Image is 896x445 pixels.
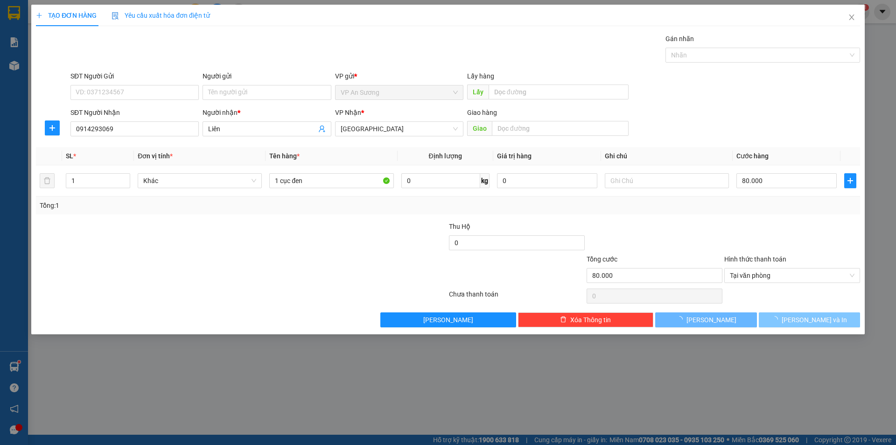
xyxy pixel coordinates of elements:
[497,152,532,160] span: Giá trị hàng
[45,124,59,132] span: plus
[143,174,256,188] span: Khác
[467,85,489,99] span: Lấy
[341,85,458,99] span: VP An Sương
[518,312,654,327] button: deleteXóa Thông tin
[66,152,73,160] span: SL
[724,255,786,263] label: Hình thức thanh toán
[467,109,497,116] span: Giao hàng
[759,312,860,327] button: [PERSON_NAME] và In
[64,40,124,71] li: VP [GEOGRAPHIC_DATA]
[5,52,11,58] span: environment
[497,173,597,188] input: 0
[112,12,119,20] img: icon
[5,51,63,110] b: 39/4A Quốc Lộ 1A - [GEOGRAPHIC_DATA] - An Sương - [GEOGRAPHIC_DATA]
[70,107,199,118] div: SĐT Người Nhận
[40,200,346,211] div: Tổng: 1
[429,152,462,160] span: Định lượng
[848,14,855,21] span: close
[605,173,729,188] input: Ghi Chú
[730,268,854,283] span: Tại văn phòng
[839,5,865,31] button: Close
[480,173,490,188] span: kg
[467,72,494,80] span: Lấy hàng
[269,152,300,160] span: Tên hàng
[489,85,629,99] input: Dọc đường
[844,173,856,188] button: plus
[138,152,173,160] span: Đơn vị tính
[467,121,492,136] span: Giao
[492,121,629,136] input: Dọc đường
[570,315,611,325] span: Xóa Thông tin
[686,315,736,325] span: [PERSON_NAME]
[40,173,55,188] button: delete
[380,312,516,327] button: [PERSON_NAME]
[771,316,782,323] span: loading
[665,35,694,42] label: Gán nhãn
[587,255,617,263] span: Tổng cước
[601,147,733,165] th: Ghi chú
[782,315,847,325] span: [PERSON_NAME] và In
[560,316,567,324] span: delete
[5,40,64,50] li: VP VP An Sương
[45,120,60,135] button: plus
[736,152,769,160] span: Cước hàng
[70,71,199,81] div: SĐT Người Gửi
[448,289,586,305] div: Chưa thanh toán
[676,316,686,323] span: loading
[423,315,473,325] span: [PERSON_NAME]
[655,312,756,327] button: [PERSON_NAME]
[36,12,97,19] span: TẠO ĐƠN HÀNG
[5,5,135,22] li: [PERSON_NAME]
[112,12,210,19] span: Yêu cầu xuất hóa đơn điện tử
[845,177,856,184] span: plus
[449,223,470,230] span: Thu Hộ
[318,125,326,133] span: user-add
[335,109,361,116] span: VP Nhận
[203,71,331,81] div: Người gửi
[341,122,458,136] span: Đà Nẵng
[335,71,463,81] div: VP gửi
[36,12,42,19] span: plus
[203,107,331,118] div: Người nhận
[269,173,393,188] input: VD: Bàn, Ghế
